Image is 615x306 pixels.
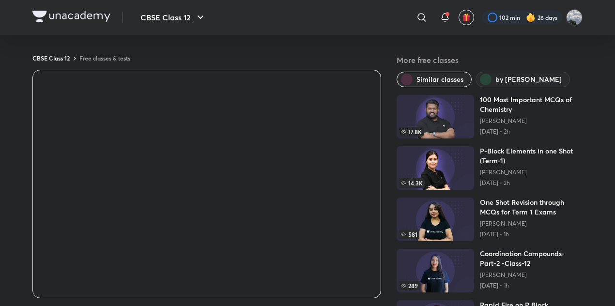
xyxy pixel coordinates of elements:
[480,168,583,176] a: [PERSON_NAME]
[495,75,562,84] span: by Akash Rahangdale
[459,10,474,25] button: avatar
[32,11,110,25] a: Company Logo
[480,95,583,114] h6: 100 Most Important MCQs of Chemistry
[476,72,570,87] button: by Akash Rahangdale
[399,281,420,291] span: 289
[79,54,130,62] a: Free classes & tests
[480,271,583,279] a: [PERSON_NAME]
[399,229,419,239] span: 581
[135,8,212,27] button: CBSE Class 12
[462,13,471,22] img: avatar
[480,220,583,228] a: [PERSON_NAME]
[397,54,583,66] h5: More free classes
[399,127,424,137] span: 17.8K
[480,230,583,238] p: [DATE] • 1h
[480,146,583,166] h6: P-Block Elements in one Shot (Term-1)
[399,178,425,188] span: 14.3K
[480,249,583,268] h6: Coordination Compounds- Part-2 -Class-12
[32,54,70,62] a: CBSE Class 12
[32,11,110,22] img: Company Logo
[416,75,463,84] span: Similar classes
[480,198,583,217] h6: One Shot Revision through MCQs for Term 1 Exams
[480,282,583,290] p: [DATE] • 1h
[480,117,583,125] a: [PERSON_NAME]
[480,179,583,187] p: [DATE] • 2h
[480,128,583,136] p: [DATE] • 2h
[526,13,536,22] img: streak
[397,72,472,87] button: Similar classes
[566,9,583,26] img: Arihant
[33,70,381,298] iframe: Class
